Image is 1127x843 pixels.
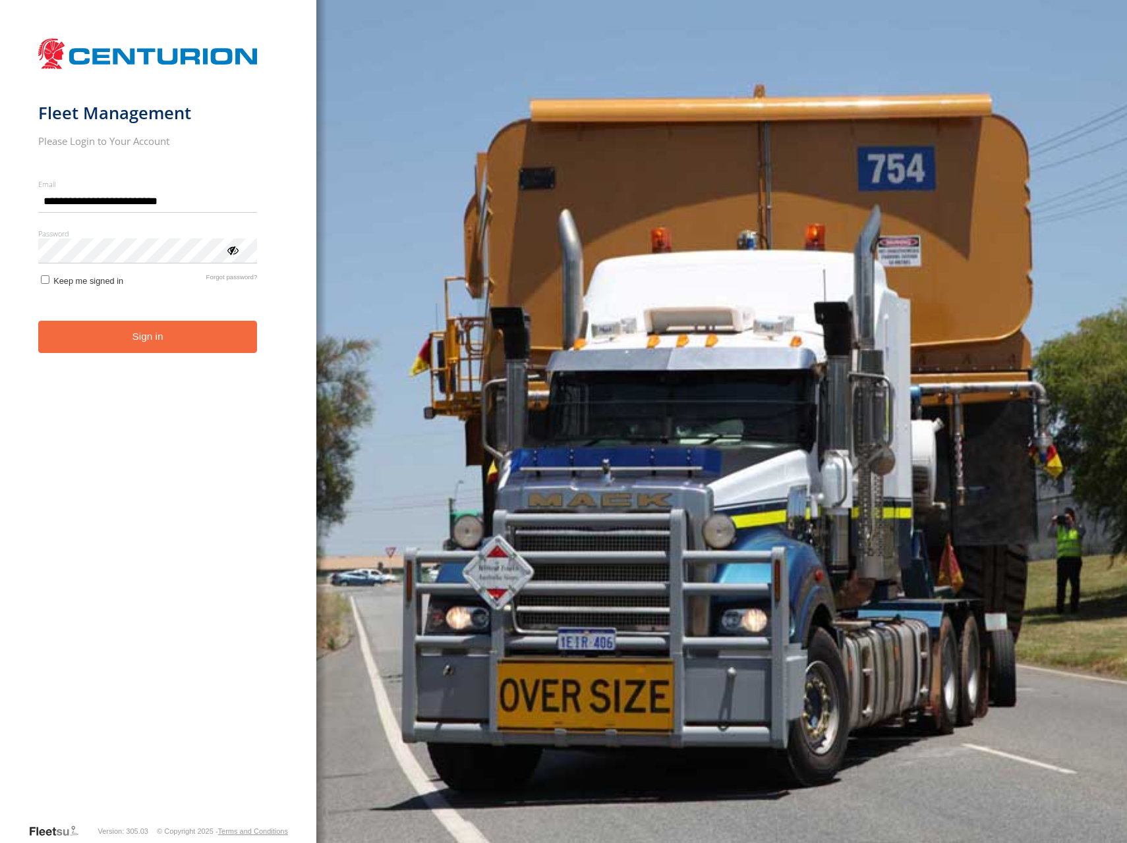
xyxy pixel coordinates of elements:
div: ViewPassword [225,243,239,256]
label: Password [38,229,258,238]
span: Keep me signed in [53,276,123,286]
a: Visit our Website [28,825,89,838]
img: Centurion Transport [38,37,258,70]
input: Keep me signed in [41,275,49,284]
button: Sign in [38,321,258,353]
form: main [38,32,279,823]
a: Terms and Conditions [218,827,288,835]
h2: Please Login to Your Account [38,134,258,148]
label: Email [38,179,258,189]
h1: Fleet Management [38,102,258,124]
a: Forgot password? [206,273,258,286]
div: Version: 305.03 [98,827,148,835]
div: © Copyright 2025 - [157,827,288,835]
